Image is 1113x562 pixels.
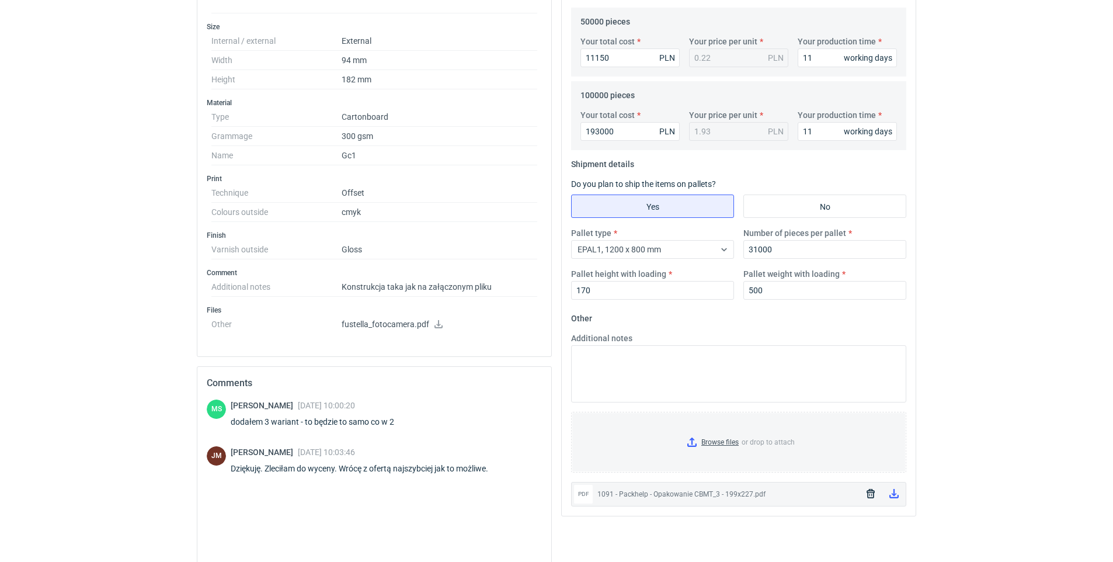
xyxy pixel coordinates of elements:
[211,315,342,338] dt: Other
[571,309,592,323] legend: Other
[211,240,342,259] dt: Varnish outside
[844,52,892,64] div: working days
[659,126,675,137] div: PLN
[231,463,502,474] div: Dziękuję. Zleciłam do wyceny. Wrócę z ofertą najszybciej jak to możliwe.
[743,240,906,259] input: 0
[211,51,342,70] dt: Width
[689,109,757,121] label: Your price per unit
[659,52,675,64] div: PLN
[580,48,680,67] input: 0
[211,32,342,51] dt: Internal / external
[743,195,906,218] label: No
[211,146,342,165] dt: Name
[580,36,635,47] label: Your total cost
[207,231,542,240] h3: Finish
[342,203,537,222] dd: cmyk
[342,240,537,259] dd: Gloss
[211,277,342,297] dt: Additional notes
[571,332,632,344] label: Additional notes
[743,268,840,280] label: Pallet weight with loading
[689,36,757,47] label: Your price per unit
[207,98,542,107] h3: Material
[798,109,876,121] label: Your production time
[211,183,342,203] dt: Technique
[571,281,734,300] input: 0
[342,51,537,70] dd: 94 mm
[207,400,226,419] figcaption: MS
[798,122,897,141] input: 0
[231,401,298,410] span: [PERSON_NAME]
[211,70,342,89] dt: Height
[207,446,226,466] div: JOANNA MOCZAŁA
[211,127,342,146] dt: Grammage
[207,174,542,183] h3: Print
[572,412,906,472] label: or drop to attach
[580,122,680,141] input: 0
[571,195,734,218] label: Yes
[580,12,630,26] legend: 50000 pieces
[342,146,537,165] dd: Gc1
[743,227,846,239] label: Number of pieces per pallet
[298,401,355,410] span: [DATE] 10:00:20
[580,86,635,100] legend: 100000 pieces
[207,400,226,419] div: Maciej Sikora
[231,447,298,457] span: [PERSON_NAME]
[342,107,537,127] dd: Cartonboard
[574,485,593,504] div: pdf
[571,179,716,189] label: Do you plan to ship the items on pallets?
[844,126,892,137] div: working days
[207,268,542,277] h3: Comment
[580,109,635,121] label: Your total cost
[207,306,542,315] h3: Files
[768,52,784,64] div: PLN
[597,488,857,500] div: 1091 - Packhelp - Opakowanie CBMT_3 - 199x227.pdf
[578,245,661,254] span: EPAL1, 1200 x 800 mm
[342,320,537,330] p: fustella_fotocamera.pdf
[211,107,342,127] dt: Type
[571,268,666,280] label: Pallet height with loading
[342,183,537,203] dd: Offset
[207,376,542,390] h2: Comments
[571,227,611,239] label: Pallet type
[342,32,537,51] dd: External
[231,416,408,428] div: dodałem 3 wariant - to będzie to samo co w 2
[342,277,537,297] dd: Konstrukcja taka jak na załączonym pliku
[571,155,634,169] legend: Shipment details
[342,70,537,89] dd: 182 mm
[768,126,784,137] div: PLN
[298,447,355,457] span: [DATE] 10:03:46
[207,446,226,466] figcaption: JM
[798,48,897,67] input: 0
[211,203,342,222] dt: Colours outside
[342,127,537,146] dd: 300 gsm
[207,22,542,32] h3: Size
[798,36,876,47] label: Your production time
[743,281,906,300] input: 0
